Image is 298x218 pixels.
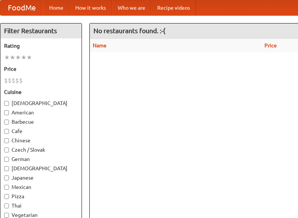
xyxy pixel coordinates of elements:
input: Pizza [4,194,9,199]
a: Name [93,42,107,48]
input: Barbecue [4,120,9,124]
label: Japanese [4,174,78,181]
label: [DEMOGRAPHIC_DATA] [4,165,78,172]
input: Mexican [4,185,9,190]
label: Thai [4,202,78,209]
label: Barbecue [4,118,78,126]
label: German [4,155,78,163]
input: Japanese [4,176,9,180]
li: ★ [21,53,26,61]
li: $ [12,76,15,85]
li: $ [19,76,23,85]
a: Price [264,42,277,48]
input: Cafe [4,129,9,134]
li: $ [15,76,19,85]
input: American [4,110,9,115]
h4: Filter Restaurants [0,23,82,38]
label: Chinese [4,137,78,144]
li: ★ [26,53,32,61]
a: Recipe videos [151,0,196,15]
label: Czech / Slovak [4,146,78,154]
h5: Cuisine [4,88,78,96]
input: German [4,157,9,162]
li: $ [4,76,8,85]
label: Cafe [4,127,78,135]
li: ★ [10,53,15,61]
label: Mexican [4,183,78,191]
li: $ [8,76,12,85]
li: ★ [4,53,10,61]
ng-pluralize: No restaurants found. :-( [93,27,165,34]
li: ★ [15,53,21,61]
h5: Price [4,65,78,73]
input: Vegetarian [4,213,9,218]
input: Thai [4,203,9,208]
a: Home [43,0,69,15]
input: [DEMOGRAPHIC_DATA] [4,166,9,171]
label: Pizza [4,193,78,200]
label: American [4,109,78,116]
label: [DEMOGRAPHIC_DATA] [4,99,78,107]
input: Czech / Slovak [4,148,9,152]
a: Who we are [112,0,151,15]
input: [DEMOGRAPHIC_DATA] [4,101,9,106]
a: How it works [69,0,112,15]
a: FoodMe [0,0,43,15]
input: Chinese [4,138,9,143]
h5: Rating [4,42,78,50]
